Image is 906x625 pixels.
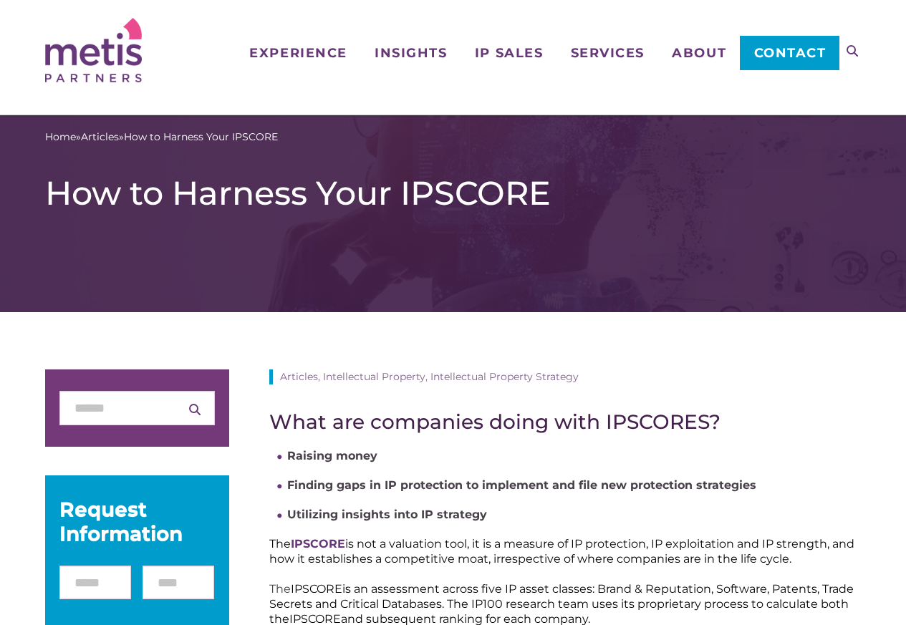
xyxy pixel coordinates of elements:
[45,18,142,82] img: Metis Partners
[740,36,839,70] a: Contact
[375,47,447,59] span: Insights
[81,130,119,145] a: Articles
[571,47,645,59] span: Services
[59,497,215,546] div: Request Information
[291,582,342,596] mark: IPSCORE
[287,478,756,492] strong: Finding gaps in IP protection to implement and file new protection strategies
[754,47,827,59] span: Contact
[45,173,861,213] h1: How to Harness Your IPSCORE
[291,537,345,551] a: IPSCORE
[45,130,76,145] a: Home
[672,47,726,59] span: About
[287,508,487,521] strong: Utilizing insights into IP strategy
[269,537,854,566] mark: The is not a valuation tool, it is a measure of IP protection, IP exploitation and IP strength, a...
[287,449,377,462] strong: Raising money
[124,130,278,145] span: How to Harness Your IPSCORE
[269,410,861,434] h3: What are companies doing with IPSCORES?
[45,130,278,145] span: » »
[475,47,543,59] span: IP Sales
[269,369,861,384] div: Articles, Intellectual Property, Intellectual Property Strategy
[249,47,347,59] span: Experience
